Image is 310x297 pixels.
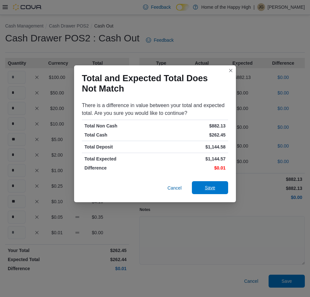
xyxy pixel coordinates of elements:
button: Save [192,181,228,194]
span: Save [205,184,215,191]
div: There is a difference in value between your total and expected total. Are you sure you would like... [82,102,228,117]
button: Closes this modal window [227,67,235,74]
p: Total Expected [84,156,154,162]
p: $262.45 [156,132,226,138]
p: Total Non Cash [84,123,154,129]
button: Cancel [165,181,184,194]
p: $0.01 [156,165,226,171]
span: Cancel [167,185,182,191]
p: $1,144.58 [156,144,226,150]
p: $882.13 [156,123,226,129]
p: Total Deposit [84,144,154,150]
h1: Total and Expected Total Does Not Match [82,73,223,94]
p: Total Cash [84,132,154,138]
p: $1,144.57 [156,156,226,162]
p: Difference [84,165,154,171]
